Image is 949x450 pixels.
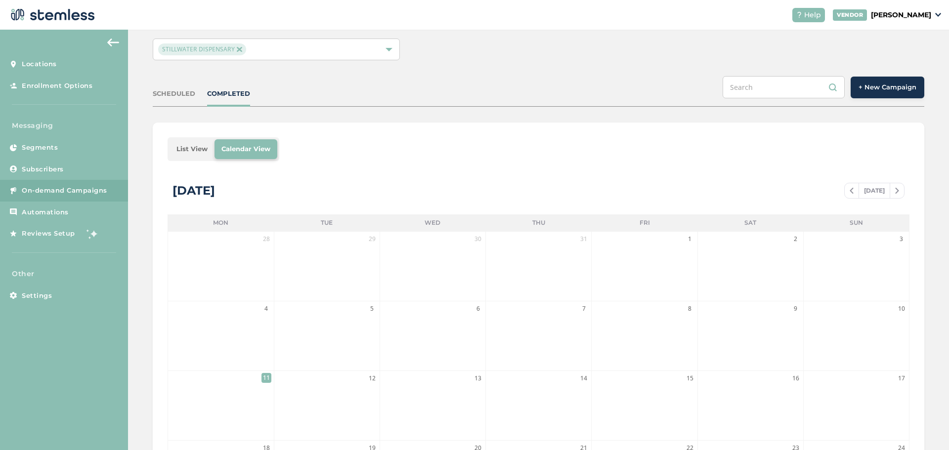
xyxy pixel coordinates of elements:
span: 9 [791,304,801,314]
iframe: Chat Widget [900,403,949,450]
span: 30 [473,234,483,244]
li: Fri [592,214,697,231]
div: SCHEDULED [153,89,195,99]
img: icon-close-accent-8a337256.svg [237,47,242,52]
span: 13 [473,373,483,383]
span: Enrollment Options [22,81,92,91]
span: 12 [367,373,377,383]
li: Sat [697,214,803,231]
span: 28 [261,234,271,244]
span: Subscribers [22,164,64,174]
li: Wed [380,214,485,231]
span: 10 [897,304,906,314]
span: On-demand Campaigns [22,186,107,196]
span: 14 [579,373,589,383]
li: Mon [168,214,273,231]
span: Locations [22,59,57,69]
span: + New Campaign [859,82,916,92]
li: Tue [274,214,380,231]
button: + New Campaign [851,77,924,98]
li: List View [170,139,215,159]
li: Thu [486,214,592,231]
img: icon-chevron-left-b8c47ebb.svg [850,188,854,194]
p: [PERSON_NAME] [871,10,931,20]
span: 11 [261,373,271,383]
span: 1 [685,234,695,244]
span: Reviews Setup [22,229,75,239]
span: Automations [22,207,69,217]
div: VENDOR [833,9,867,21]
span: 31 [579,234,589,244]
img: logo-dark-0685b13c.svg [8,5,95,25]
div: [DATE] [173,182,215,200]
span: 8 [685,304,695,314]
span: 7 [579,304,589,314]
img: glitter-stars-b7820f95.gif [83,224,102,244]
img: icon-arrow-back-accent-c549486e.svg [107,39,119,46]
li: Calendar View [215,139,277,159]
span: 5 [367,304,377,314]
span: 6 [473,304,483,314]
span: 2 [791,234,801,244]
span: 4 [261,304,271,314]
span: 17 [897,373,906,383]
span: [DATE] [859,183,890,198]
input: Search [723,76,845,98]
span: 15 [685,373,695,383]
img: icon_down-arrow-small-66adaf34.svg [935,13,941,17]
div: COMPLETED [207,89,250,99]
img: icon-help-white-03924b79.svg [796,12,802,18]
span: Help [804,10,821,20]
span: 3 [897,234,906,244]
img: icon-chevron-right-bae969c5.svg [895,188,899,194]
span: STILLWATER DISPENSARY [158,43,246,55]
span: 16 [791,373,801,383]
span: Settings [22,291,52,301]
span: Segments [22,143,58,153]
li: Sun [804,214,909,231]
span: 29 [367,234,377,244]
